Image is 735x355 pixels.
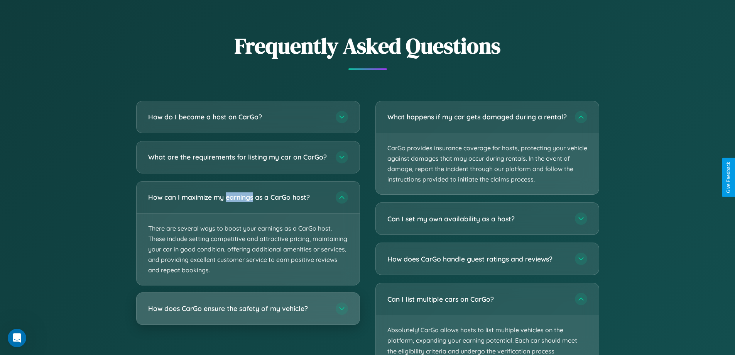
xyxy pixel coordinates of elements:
[376,133,599,195] p: CarGo provides insurance coverage for hosts, protecting your vehicle against damages that may occ...
[387,214,567,224] h3: Can I set my own availability as a host?
[726,162,731,193] div: Give Feedback
[136,31,599,61] h2: Frequently Asked Questions
[387,294,567,304] h3: Can I list multiple cars on CarGo?
[137,214,360,285] p: There are several ways to boost your earnings as a CarGo host. These include setting competitive ...
[148,192,328,202] h3: How can I maximize my earnings as a CarGo host?
[148,152,328,162] h3: What are the requirements for listing my car on CarGo?
[387,254,567,264] h3: How does CarGo handle guest ratings and reviews?
[387,112,567,122] h3: What happens if my car gets damaged during a rental?
[148,112,328,122] h3: How do I become a host on CarGo?
[8,329,26,347] iframe: Intercom live chat
[148,304,328,314] h3: How does CarGo ensure the safety of my vehicle?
